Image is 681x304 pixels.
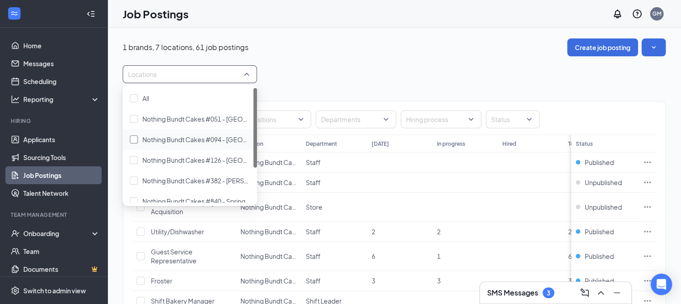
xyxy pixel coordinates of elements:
[547,289,550,297] div: 3
[23,72,100,90] a: Scheduling
[240,277,458,285] span: Nothing Bundt Cakes #051 - [GEOGRAPHIC_DATA], [GEOGRAPHIC_DATA]
[23,95,100,104] div: Reporting
[123,42,248,52] p: 1 brands, 7 locations, 61 job postings
[11,95,20,104] svg: Analysis
[643,203,652,211] svg: Ellipses
[86,9,95,18] svg: Collapse
[372,228,375,236] span: 2
[142,135,360,144] span: Nothing Bundt Cakes #094 - [GEOGRAPHIC_DATA], [GEOGRAPHIC_DATA]
[236,173,301,193] td: Nothing Bundt Cakes #051 - The Woodlands, TX
[151,248,197,265] span: Guest Service Representative
[151,228,204,236] span: Utility/Dishwasher
[23,184,100,202] a: Talent Network
[142,94,149,102] span: All
[643,276,652,285] svg: Ellipses
[585,158,614,167] span: Published
[123,129,257,150] div: Nothing Bundt Cakes #094 - Houston NW, TX
[23,260,100,278] a: DocumentsCrown
[585,252,614,261] span: Published
[123,6,188,21] h1: Job Postings
[564,135,629,152] th: Total
[498,135,563,152] th: Hired
[372,277,375,285] span: 3
[585,178,622,187] span: Unpublished
[652,10,661,17] div: GM
[594,286,608,300] button: ChevronUp
[643,252,652,261] svg: Ellipses
[301,242,367,271] td: Staff
[643,158,652,167] svg: Ellipses
[301,152,367,173] td: Staff
[306,252,321,260] span: Staff
[301,193,367,222] td: Store
[306,277,321,285] span: Staff
[240,228,458,236] span: Nothing Bundt Cakes #051 - [GEOGRAPHIC_DATA], [GEOGRAPHIC_DATA]
[437,228,441,236] span: 2
[595,287,606,298] svg: ChevronUp
[612,287,622,298] svg: Minimize
[306,158,321,166] span: Staff
[437,252,441,260] span: 1
[301,173,367,193] td: Staff
[649,43,658,52] svg: SmallChevronDown
[23,37,100,55] a: Home
[11,117,98,125] div: Hiring
[23,242,100,260] a: Team
[23,131,100,148] a: Applicants
[306,203,322,211] span: Store
[236,193,301,222] td: Nothing Bundt Cakes #051 - The Woodlands, TX
[585,227,614,236] span: Published
[437,277,441,285] span: 3
[240,203,458,211] span: Nothing Bundt Cakes #051 - [GEOGRAPHIC_DATA], [GEOGRAPHIC_DATA]
[236,242,301,271] td: Nothing Bundt Cakes #051 - The Woodlands, TX
[236,271,301,291] td: Nothing Bundt Cakes #051 - The Woodlands, TX
[10,9,19,18] svg: WorkstreamLogo
[487,288,538,298] h3: SMS Messages
[306,178,321,186] span: Staff
[301,222,367,242] td: Staff
[306,140,337,148] div: Department
[632,8,642,19] svg: QuestionInfo
[23,55,100,72] a: Messages
[643,227,652,236] svg: Ellipses
[23,286,86,295] div: Switch to admin view
[23,148,100,166] a: Sourcing Tools
[585,276,614,285] span: Published
[123,109,257,129] div: Nothing Bundt Cakes #051 - The Woodlands, TX
[612,8,623,19] svg: Notifications
[123,170,257,191] div: Nothing Bundt Cakes #382 - Fry Rd (Cypress), TX
[11,211,98,219] div: Team Management
[301,271,367,291] td: Staff
[372,252,375,260] span: 6
[433,135,498,152] th: In progress
[568,252,572,260] span: 6
[142,197,313,205] span: Nothing Bundt Cakes #840 - Spring, [GEOGRAPHIC_DATA]
[142,177,375,185] span: Nothing Bundt Cakes #382 - [PERSON_NAME] (Cypress), [GEOGRAPHIC_DATA]
[651,274,672,295] div: Open Intercom Messenger
[367,135,433,152] th: [DATE]
[236,152,301,173] td: Nothing Bundt Cakes #051 - The Woodlands, TX
[643,178,652,187] svg: Ellipses
[240,252,458,260] span: Nothing Bundt Cakes #051 - [GEOGRAPHIC_DATA], [GEOGRAPHIC_DATA]
[567,38,638,56] button: Create job posting
[568,277,572,285] span: 3
[610,286,624,300] button: Minimize
[142,156,360,164] span: Nothing Bundt Cakes #126 - [GEOGRAPHIC_DATA], [GEOGRAPHIC_DATA]
[568,228,572,236] span: 2
[578,286,592,300] button: ComposeMessage
[23,229,92,238] div: Onboarding
[123,88,257,109] div: All
[11,229,20,238] svg: UserCheck
[585,203,622,211] span: Unpublished
[11,286,20,295] svg: Settings
[642,38,666,56] button: SmallChevronDown
[151,277,172,285] span: Froster
[23,166,100,184] a: Job Postings
[571,135,638,152] th: Status
[142,115,360,123] span: Nothing Bundt Cakes #051 - [GEOGRAPHIC_DATA], [GEOGRAPHIC_DATA]
[579,287,590,298] svg: ComposeMessage
[236,222,301,242] td: Nothing Bundt Cakes #051 - The Woodlands, TX
[123,150,257,170] div: Nothing Bundt Cakes #126 - Katy Cinco Ranch, TX
[123,191,257,211] div: Nothing Bundt Cakes #840 - Spring, TX
[306,228,321,236] span: Staff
